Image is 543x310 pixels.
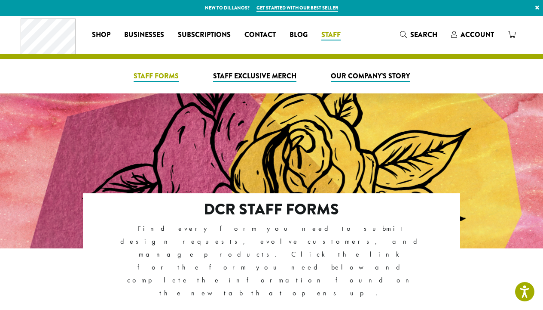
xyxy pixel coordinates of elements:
[124,30,164,40] span: Businesses
[290,30,308,40] span: Blog
[314,28,348,42] a: Staff
[178,30,231,40] span: Subscriptions
[244,30,276,40] span: Contact
[410,30,437,40] span: Search
[134,71,179,82] span: Staff Forms
[213,71,296,82] span: Staff Exclusive Merch
[461,30,494,40] span: Account
[331,71,410,82] span: Our Company’s Story
[85,28,117,42] a: Shop
[120,222,423,300] p: Find every form you need to submit design requests, evolve customers, and manage products. Click ...
[120,200,423,219] h2: DCR Staff Forms
[393,28,444,42] a: Search
[92,30,110,40] span: Shop
[256,4,338,12] a: Get started with our best seller
[321,30,341,40] span: Staff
